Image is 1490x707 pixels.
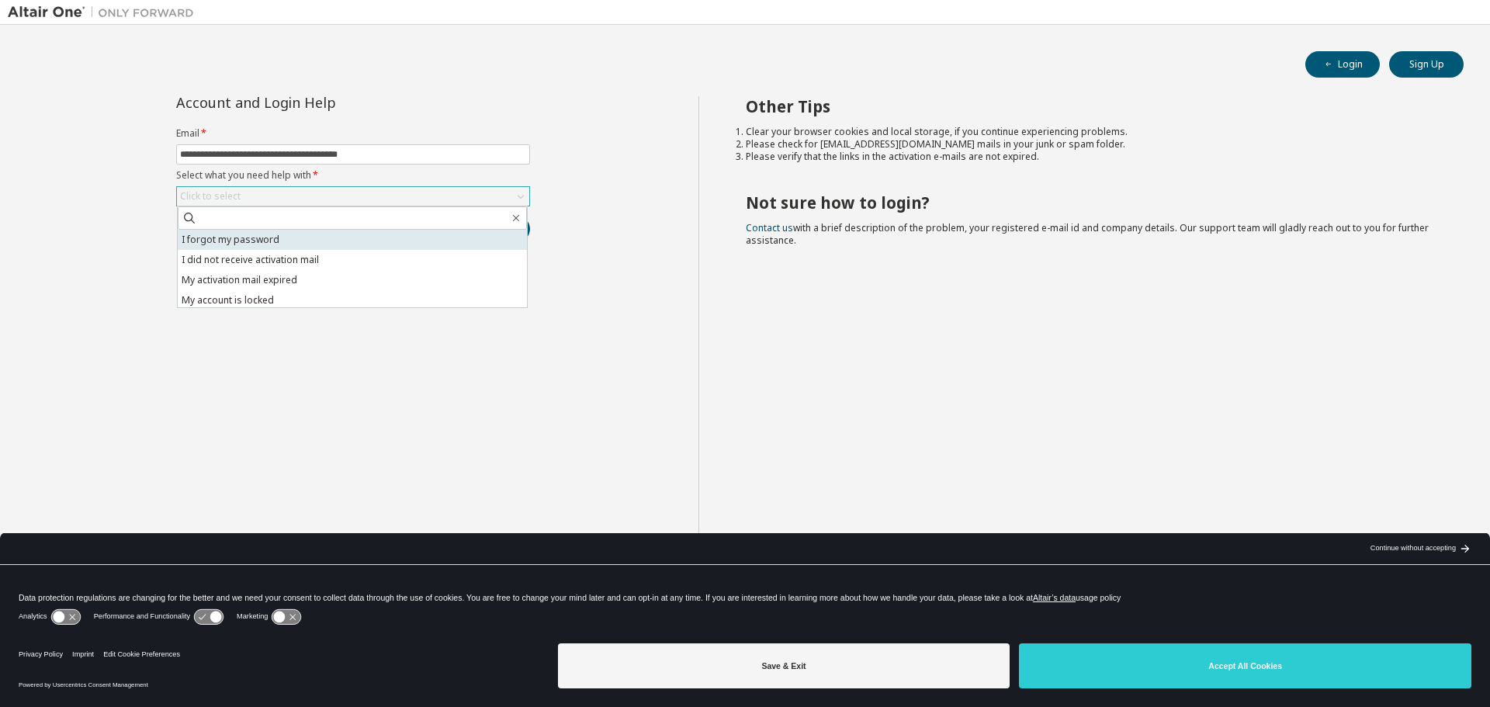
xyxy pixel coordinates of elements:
[746,96,1436,116] h2: Other Tips
[8,5,202,20] img: Altair One
[1305,51,1380,78] button: Login
[176,169,530,182] label: Select what you need help with
[178,230,527,250] li: I forgot my password
[180,190,241,203] div: Click to select
[176,127,530,140] label: Email
[746,221,1429,247] span: with a brief description of the problem, your registered e-mail id and company details. Our suppo...
[1389,51,1464,78] button: Sign Up
[746,138,1436,151] li: Please check for [EMAIL_ADDRESS][DOMAIN_NAME] mails in your junk or spam folder.
[746,126,1436,138] li: Clear your browser cookies and local storage, if you continue experiencing problems.
[746,221,793,234] a: Contact us
[746,192,1436,213] h2: Not sure how to login?
[746,151,1436,163] li: Please verify that the links in the activation e-mails are not expired.
[176,96,459,109] div: Account and Login Help
[177,187,529,206] div: Click to select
